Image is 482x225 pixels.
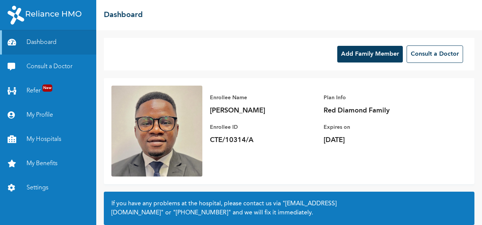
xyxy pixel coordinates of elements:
[42,84,52,92] span: New
[324,106,430,115] p: Red Diamond Family
[210,123,316,132] p: Enrollee ID
[111,199,467,217] h2: If you have any problems at the hospital, please contact us via or and we will fix it immediately.
[324,136,430,145] p: [DATE]
[337,46,403,62] button: Add Family Member
[210,93,316,102] p: Enrollee Name
[8,6,81,25] img: RelianceHMO's Logo
[173,210,231,216] a: "[PHONE_NUMBER]"
[324,93,430,102] p: Plan Info
[104,9,143,21] h2: Dashboard
[407,45,463,63] button: Consult a Doctor
[210,136,316,145] p: CTE/10314/A
[111,86,202,177] img: Enrollee
[324,123,430,132] p: Expires on
[210,106,316,115] p: [PERSON_NAME]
